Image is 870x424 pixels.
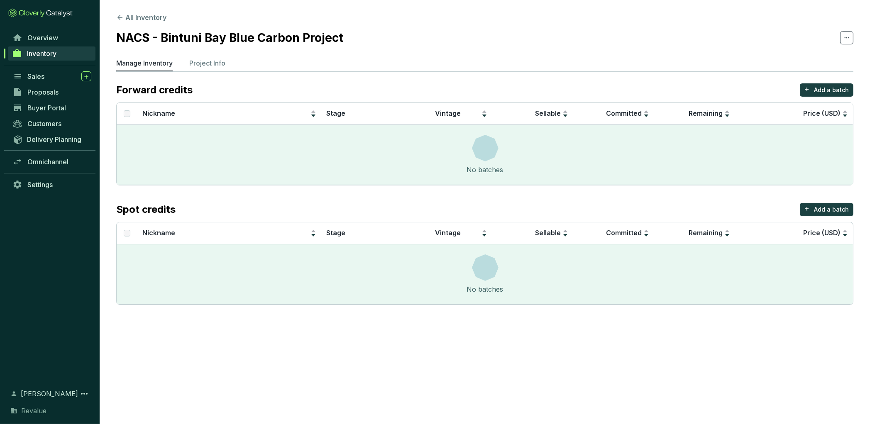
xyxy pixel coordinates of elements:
span: Settings [27,180,53,189]
span: Price (USD) [803,229,841,237]
span: Customers [27,119,61,128]
span: Price (USD) [803,109,841,117]
p: + [804,203,809,214]
span: Proposals [27,88,59,96]
p: Add a batch [814,86,849,94]
a: Settings [8,178,95,192]
span: Inventory [27,49,56,58]
span: Committed [606,109,642,117]
a: Sales [8,69,95,83]
span: Vintage [435,109,461,117]
p: + [804,83,809,95]
span: Sellable [535,229,561,237]
span: Remaining [689,229,723,237]
span: Committed [606,229,642,237]
th: Stage [321,222,411,244]
h2: NACS - Bintuni Bay Blue Carbon Project [116,29,343,46]
span: Remaining [689,109,723,117]
p: Project Info [189,58,225,68]
a: Omnichannel [8,155,95,169]
span: Stage [326,229,345,237]
span: Nickname [142,109,175,117]
span: Overview [27,34,58,42]
a: Overview [8,31,95,45]
p: Spot credits [116,203,176,216]
span: Sellable [535,109,561,117]
div: No batches [467,165,503,175]
span: Revalue [21,406,46,416]
span: Omnichannel [27,158,68,166]
a: Buyer Portal [8,101,95,115]
p: Forward credits [116,83,193,97]
a: Delivery Planning [8,132,95,146]
span: [PERSON_NAME] [21,389,78,399]
span: Nickname [142,229,175,237]
a: Proposals [8,85,95,99]
button: +Add a batch [800,203,853,216]
th: Stage [321,103,411,125]
button: +Add a batch [800,83,853,97]
a: Customers [8,117,95,131]
span: Vintage [435,229,461,237]
span: Buyer Portal [27,104,66,112]
p: Manage Inventory [116,58,173,68]
button: All Inventory [116,12,166,22]
div: No batches [467,284,503,294]
span: Delivery Planning [27,135,81,144]
p: Add a batch [814,205,849,214]
span: Stage [326,109,345,117]
a: Inventory [8,46,95,61]
span: Sales [27,72,44,80]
